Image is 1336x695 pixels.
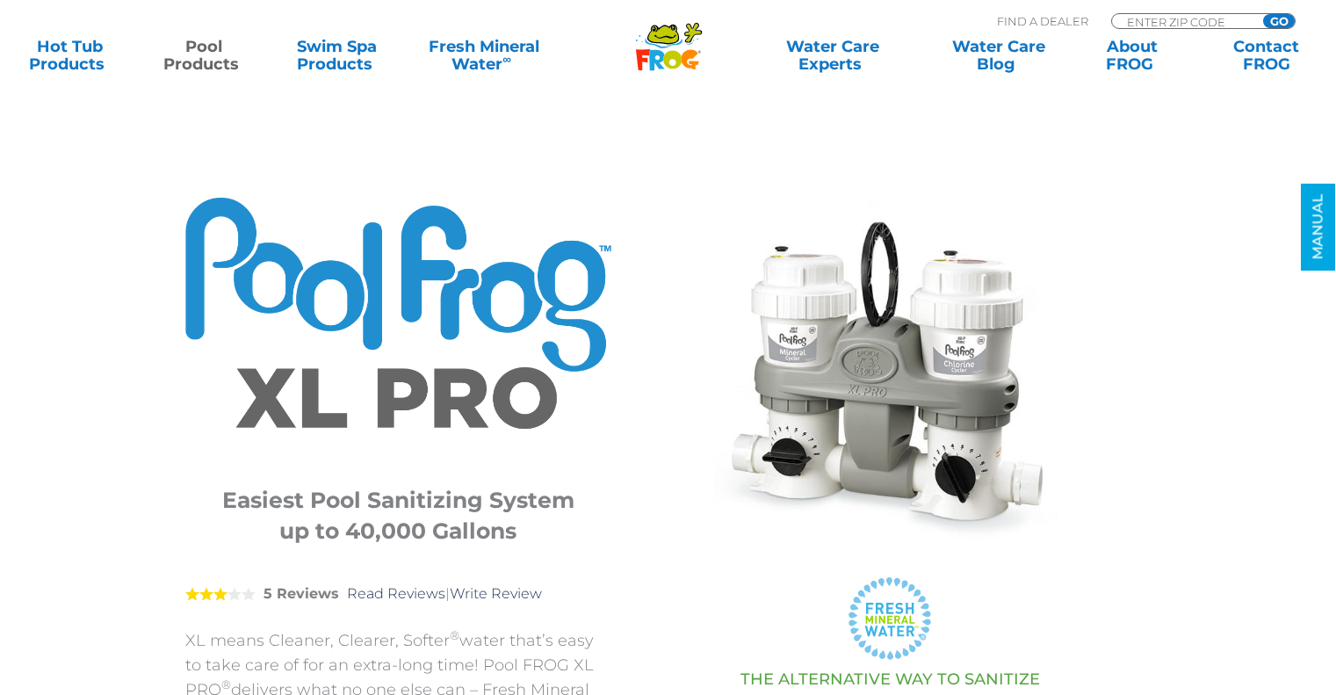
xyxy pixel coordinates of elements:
[185,560,611,628] div: |
[347,585,445,602] a: Read Reviews
[1125,14,1244,29] input: Zip Code Form
[1301,184,1335,271] a: MANUAL
[450,585,542,602] a: Write Review
[221,677,231,691] sup: ®
[207,485,589,547] h3: Easiest Pool Sanitizing System up to 40,000 Gallons
[747,38,917,73] a: Water CareExperts
[502,52,511,66] sup: ∞
[151,38,255,73] a: PoolProducts
[18,38,121,73] a: Hot TubProducts
[655,670,1125,688] h3: THE ALTERNATIVE WAY TO SANITIZE
[1263,14,1295,28] input: GO
[185,587,227,601] span: 3
[419,38,549,73] a: Fresh MineralWater∞
[264,585,339,602] strong: 5 Reviews
[1080,38,1184,73] a: AboutFROG
[450,628,459,642] sup: ®
[185,198,611,454] img: Product Logo
[1215,38,1318,73] a: ContactFROG
[285,38,389,73] a: Swim SpaProducts
[947,38,1051,73] a: Water CareBlog
[997,13,1088,29] p: Find A Dealer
